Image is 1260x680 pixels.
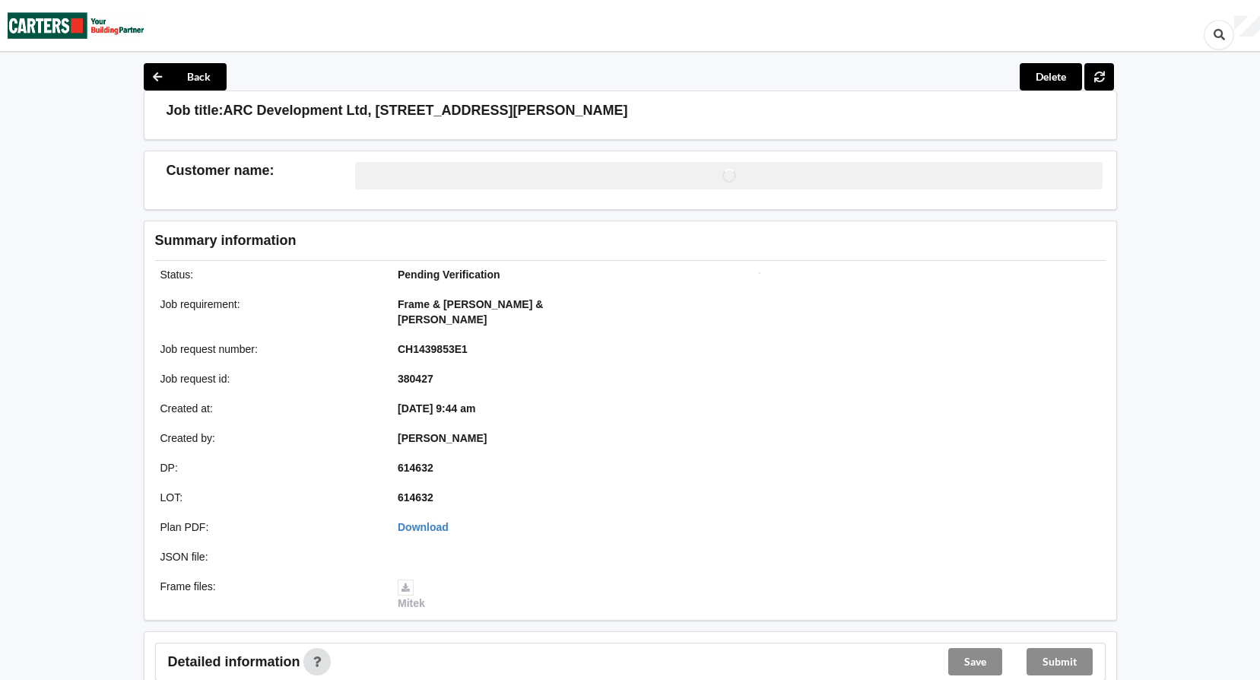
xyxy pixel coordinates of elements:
b: [DATE] 9:44 am [398,402,475,415]
button: Back [144,63,227,91]
div: Created at : [150,401,388,416]
div: LOT : [150,490,388,505]
div: Job requirement : [150,297,388,327]
b: Frame & [PERSON_NAME] & [PERSON_NAME] [398,298,543,326]
b: [PERSON_NAME] [398,432,487,444]
div: Job request number : [150,342,388,357]
div: DP : [150,460,388,475]
div: Job request id : [150,371,388,386]
span: Detailed information [168,655,300,669]
h3: Summary information [155,232,863,249]
b: Pending Verification [398,269,500,281]
b: 380427 [398,373,433,385]
a: Mitek [398,580,425,609]
div: Frame files : [150,579,388,611]
img: Carters [8,1,144,50]
div: User Profile [1234,16,1260,37]
h3: Job title: [167,102,224,119]
div: Plan PDF : [150,520,388,535]
a: Download [398,521,449,533]
h3: Customer name : [167,162,356,180]
img: Job impression image thumbnail [759,272,987,289]
button: Delete [1020,63,1082,91]
b: 614632 [398,491,433,504]
div: Created by : [150,431,388,446]
b: 614632 [398,462,433,474]
b: CH1439853E1 [398,343,468,355]
div: Status : [150,267,388,282]
div: JSON file : [150,549,388,564]
h3: ARC Development Ltd, [STREET_ADDRESS][PERSON_NAME] [224,102,628,119]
